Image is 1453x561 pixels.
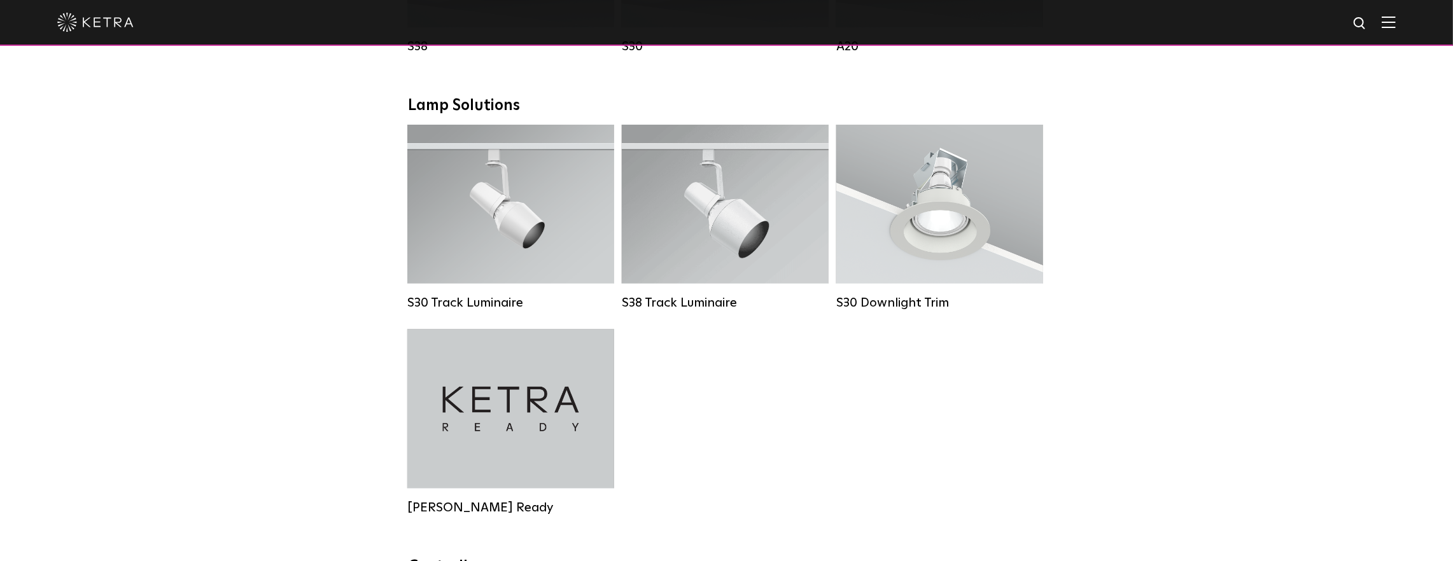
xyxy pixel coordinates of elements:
div: Lamp Solutions [409,97,1045,115]
a: [PERSON_NAME] Ready [PERSON_NAME] Ready [407,329,614,515]
div: S30 [622,39,829,54]
a: S30 Downlight Trim S30 Downlight Trim [836,125,1043,310]
img: ketra-logo-2019-white [57,13,134,32]
div: S30 Downlight Trim [836,295,1043,310]
div: S38 Track Luminaire [622,295,829,310]
div: S38 [407,39,614,54]
a: S38 Track Luminaire Lumen Output:1100Colors:White / BlackBeam Angles:10° / 25° / 40° / 60°Wattage... [622,125,829,310]
div: [PERSON_NAME] Ready [407,500,614,515]
div: S30 Track Luminaire [407,295,614,310]
div: A20 [836,39,1043,54]
a: S30 Track Luminaire Lumen Output:1100Colors:White / BlackBeam Angles:15° / 25° / 40° / 60° / 90°W... [407,125,614,310]
img: Hamburger%20Nav.svg [1382,16,1396,28]
img: search icon [1352,16,1368,32]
